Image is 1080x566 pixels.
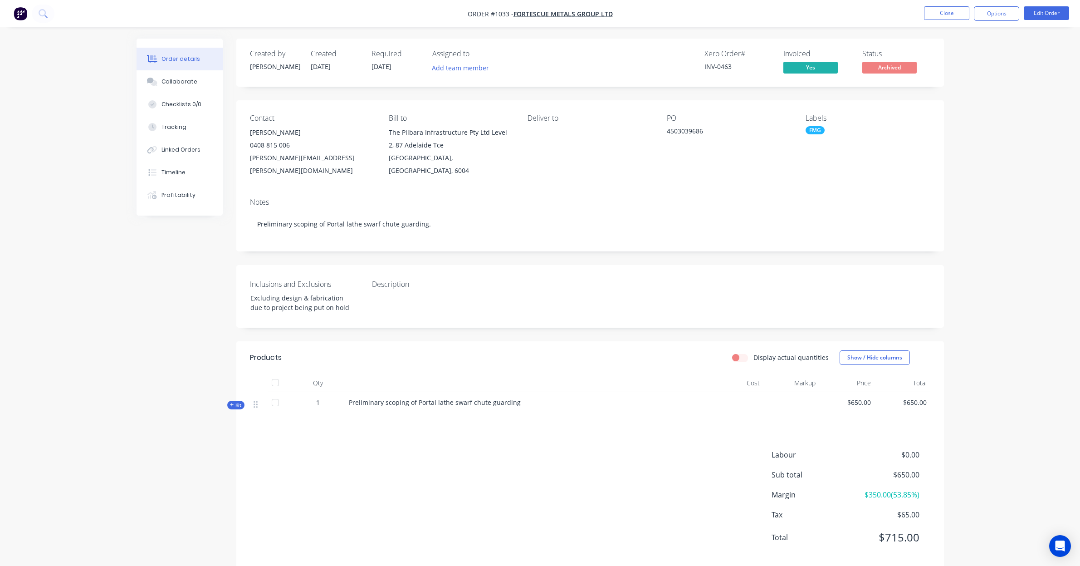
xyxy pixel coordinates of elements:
div: The Pilbara Infrastructure Pty Ltd Level 2, 87 Adelaide Tce [389,126,513,152]
div: [PERSON_NAME] [250,126,374,139]
img: Factory [14,7,27,20]
span: Archived [862,62,917,73]
span: Kit [230,402,242,409]
div: Tracking [161,123,186,131]
button: Profitability [137,184,223,207]
button: Add team member [432,62,494,74]
div: 4503039686 [667,126,780,139]
div: Notes [250,198,930,207]
span: Total [772,532,852,543]
div: [PERSON_NAME] [250,62,300,71]
span: $650.00 [852,469,919,480]
button: Close [924,6,969,20]
button: Order details [137,48,223,70]
span: Tax [772,509,852,520]
div: 0408 815 006 [250,139,374,152]
div: Timeline [161,168,186,177]
div: Assigned to [432,49,523,58]
button: Show / Hide columns [840,350,910,365]
button: Add team member [427,62,494,74]
span: $350.00 ( 53.85 %) [852,489,919,500]
div: Checklists 0/0 [161,100,201,108]
div: Status [862,49,930,58]
div: Kit [227,401,244,409]
span: $0.00 [852,449,919,460]
span: [DATE] [311,62,331,71]
span: $65.00 [852,509,919,520]
button: Timeline [137,161,223,184]
span: $715.00 [852,529,919,546]
div: Excluding design & fabrication due to project being put on hold [243,291,357,314]
div: Preliminary scoping of Portal lathe swarf chute guarding. [250,210,930,238]
div: [GEOGRAPHIC_DATA], [GEOGRAPHIC_DATA], 6004 [389,152,513,177]
label: Display actual quantities [753,353,829,362]
span: Preliminary scoping of Portal lathe swarf chute guarding [349,398,521,407]
button: Options [974,6,1019,21]
div: Invoiced [783,49,851,58]
div: [PERSON_NAME]0408 815 006[PERSON_NAME][EMAIL_ADDRESS][PERSON_NAME][DOMAIN_NAME] [250,126,374,177]
div: Bill to [389,114,513,123]
span: $650.00 [878,398,927,407]
button: Checklists 0/0 [137,93,223,116]
span: Sub total [772,469,852,480]
div: FMG [806,126,825,134]
div: Created [311,49,361,58]
div: Linked Orders [161,146,200,154]
button: Edit Order [1024,6,1069,20]
span: $650.00 [823,398,871,407]
label: Description [372,279,485,290]
div: The Pilbara Infrastructure Pty Ltd Level 2, 87 Adelaide Tce[GEOGRAPHIC_DATA], [GEOGRAPHIC_DATA], ... [389,126,513,177]
div: Xero Order # [704,49,772,58]
div: Created by [250,49,300,58]
span: Order #1033 - [468,10,513,18]
div: Cost [708,374,764,392]
button: Collaborate [137,70,223,93]
div: Open Intercom Messenger [1049,535,1071,557]
button: Tracking [137,116,223,138]
button: Linked Orders [137,138,223,161]
div: Order details [161,55,200,63]
div: Profitability [161,191,195,199]
div: Price [819,374,875,392]
div: Qty [291,374,345,392]
span: Labour [772,449,852,460]
a: FORTESCUE METALS GROUP LTD [513,10,613,18]
div: Total [875,374,930,392]
label: Inclusions and Exclusions [250,279,363,290]
div: Contact [250,114,374,123]
div: Products [250,352,282,363]
div: PO [667,114,791,123]
div: Deliver to [528,114,652,123]
div: Markup [763,374,819,392]
span: 1 [316,398,320,407]
div: [PERSON_NAME][EMAIL_ADDRESS][PERSON_NAME][DOMAIN_NAME] [250,152,374,177]
span: [DATE] [371,62,391,71]
span: Yes [783,62,838,73]
div: Labels [806,114,930,123]
div: Collaborate [161,78,197,86]
span: Margin [772,489,852,500]
a: INV-0463 [704,62,732,71]
div: Required [371,49,421,58]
